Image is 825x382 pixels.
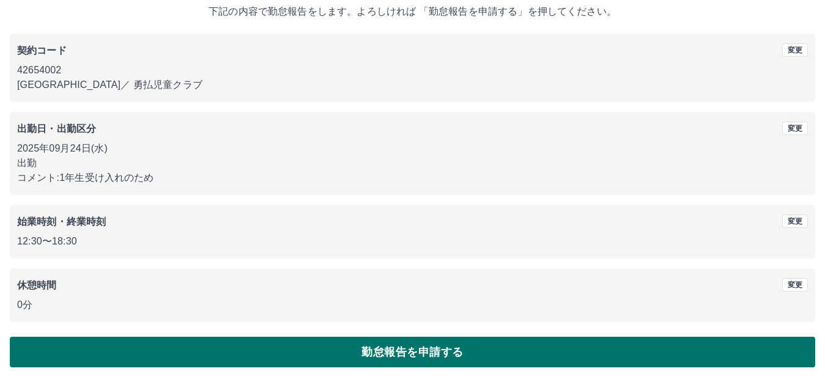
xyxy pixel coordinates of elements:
[17,45,67,56] b: 契約コード
[17,216,106,227] b: 始業時刻・終業時刻
[782,122,808,135] button: 変更
[17,156,808,171] p: 出勤
[17,141,808,156] p: 2025年09月24日(水)
[782,278,808,292] button: 変更
[10,337,815,367] button: 勤怠報告を申請する
[17,171,808,185] p: コメント: 1年生受け入れのため
[17,234,808,249] p: 12:30 〜 18:30
[17,63,808,78] p: 42654002
[17,123,96,134] b: 出勤日・出勤区分
[782,215,808,228] button: 変更
[782,43,808,57] button: 変更
[17,280,57,290] b: 休憩時間
[17,298,808,312] p: 0分
[10,4,815,19] p: 下記の内容で勤怠報告をします。よろしければ 「勤怠報告を申請する」を押してください。
[17,78,808,92] p: [GEOGRAPHIC_DATA] ／ 勇払児童クラブ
